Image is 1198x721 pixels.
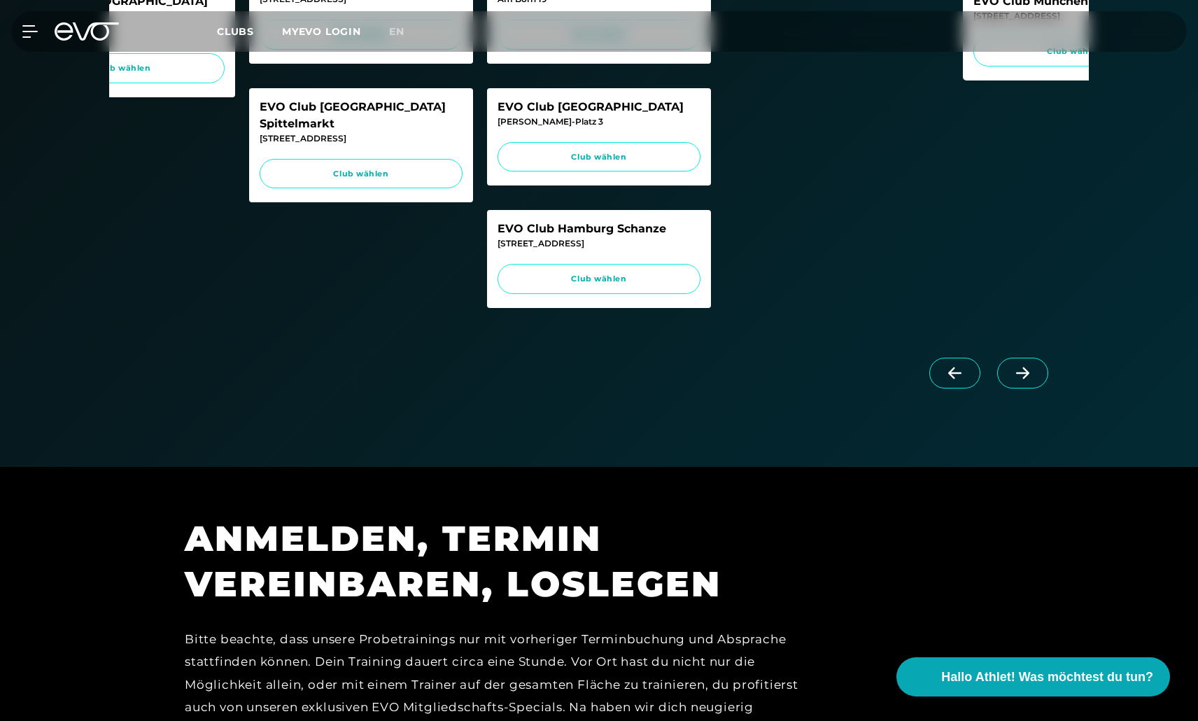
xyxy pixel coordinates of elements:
span: Hallo Athlet! Was möchtest du tun? [941,668,1153,687]
a: en [389,24,421,40]
div: [STREET_ADDRESS] [260,132,463,145]
a: Clubs [217,24,282,38]
span: Club wählen [511,273,687,285]
div: EVO Club [GEOGRAPHIC_DATA] Spittelmarkt [260,99,463,132]
a: Club wählen [498,264,700,294]
span: Club wählen [35,62,211,74]
a: Club wählen [498,142,700,172]
span: Club wählen [511,151,687,163]
span: Clubs [217,25,254,38]
div: EVO Club Hamburg Schanze [498,220,700,237]
div: [STREET_ADDRESS] [498,237,700,250]
a: Club wählen [260,159,463,189]
h1: ANMELDEN, TERMIN VEREINBAREN, LOSLEGEN [185,516,815,607]
a: Club wählen [22,53,225,83]
span: en [389,25,404,38]
div: EVO Club [GEOGRAPHIC_DATA] [498,99,700,115]
a: MYEVO LOGIN [282,25,361,38]
button: Hallo Athlet! Was möchtest du tun? [896,657,1170,696]
div: [PERSON_NAME]-Platz 3 [498,115,700,128]
span: Club wählen [273,168,449,180]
